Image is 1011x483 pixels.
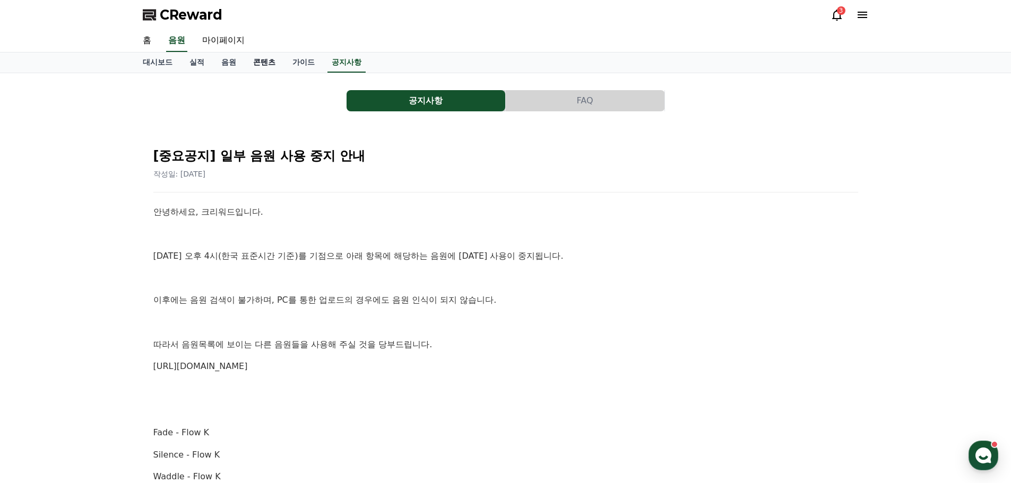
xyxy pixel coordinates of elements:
[134,52,181,73] a: 대시보드
[831,8,843,21] a: 3
[153,426,858,440] p: Fade - Flow K
[3,336,70,363] a: 홈
[194,30,253,52] a: 마이페이지
[284,52,323,73] a: 가이드
[153,293,858,307] p: 이후에는 음원 검색이 불가하며, PC를 통한 업로드의 경우에도 음원 인식이 되지 않습니다.
[347,90,506,111] a: 공지사항
[245,52,284,73] a: 콘텐츠
[347,90,505,111] button: 공지사항
[327,52,366,73] a: 공지사항
[153,448,858,462] p: Silence - Flow K
[137,336,204,363] a: 설정
[164,352,177,361] span: 설정
[70,336,137,363] a: 대화
[160,6,222,23] span: CReward
[97,353,110,361] span: 대화
[166,30,187,52] a: 음원
[153,361,248,371] a: [URL][DOMAIN_NAME]
[181,52,213,73] a: 실적
[506,90,664,111] button: FAQ
[153,249,858,263] p: [DATE] 오후 4시(한국 표준시간 기준)를 기점으로 아래 항목에 해당하는 음원에 [DATE] 사용이 중지됩니다.
[33,352,40,361] span: 홈
[506,90,665,111] a: FAQ
[153,338,858,352] p: 따라서 음원목록에 보이는 다른 음원들을 사용해 주실 것을 당부드립니다.
[153,170,206,178] span: 작성일: [DATE]
[153,147,858,164] h2: [중요공지] 일부 음원 사용 중지 안내
[143,6,222,23] a: CReward
[134,30,160,52] a: 홈
[213,52,245,73] a: 음원
[837,6,845,15] div: 3
[153,205,858,219] p: 안녕하세요, 크리워드입니다.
